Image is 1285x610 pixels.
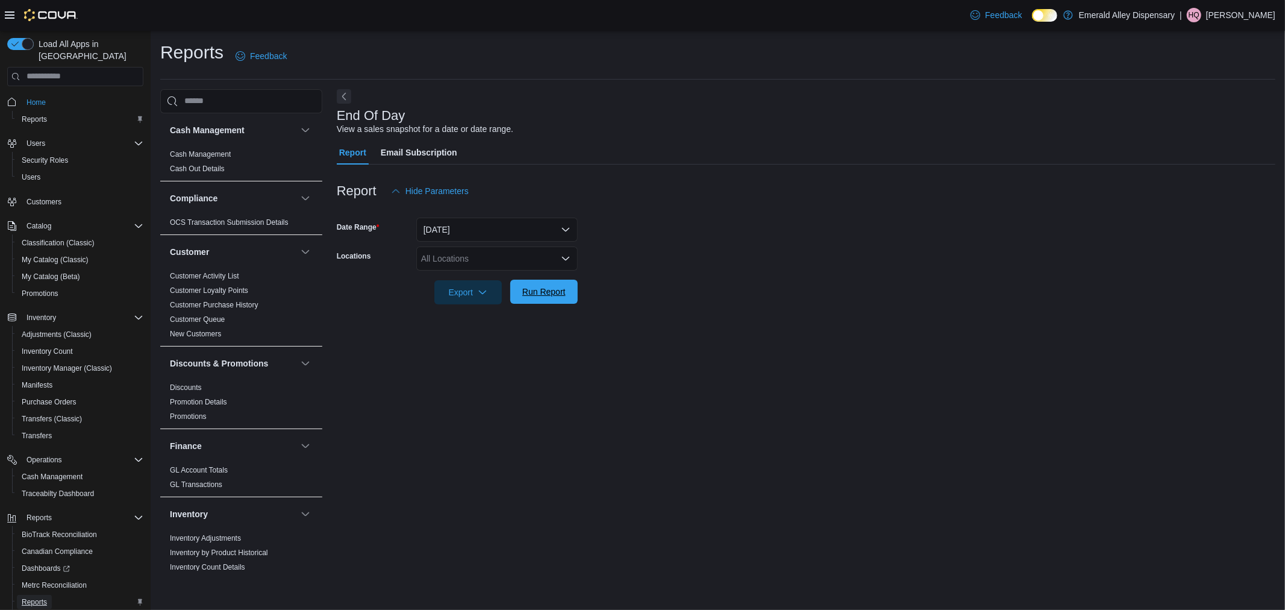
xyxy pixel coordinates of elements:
[160,269,322,346] div: Customer
[17,429,57,443] a: Transfers
[22,453,67,467] button: Operations
[2,509,148,526] button: Reports
[17,153,73,168] a: Security Roles
[160,463,322,497] div: Finance
[12,343,148,360] button: Inventory Count
[17,561,75,576] a: Dashboards
[17,486,143,501] span: Traceabilty Dashboard
[170,192,217,204] h3: Compliance
[22,115,47,124] span: Reports
[12,468,148,485] button: Cash Management
[12,577,148,594] button: Metrc Reconciliation
[170,398,227,406] a: Promotion Details
[17,286,143,301] span: Promotions
[22,453,143,467] span: Operations
[17,561,143,576] span: Dashboards
[22,431,52,441] span: Transfers
[337,89,351,104] button: Next
[170,271,239,281] span: Customer Activity List
[170,440,202,452] h3: Finance
[22,397,77,407] span: Purchase Orders
[22,414,82,424] span: Transfers (Classic)
[1032,9,1057,22] input: Dark Mode
[22,194,143,209] span: Customers
[17,170,143,184] span: Users
[22,219,56,233] button: Catalog
[17,170,45,184] a: Users
[337,222,380,232] label: Date Range
[12,526,148,543] button: BioTrack Reconciliation
[170,440,296,452] button: Finance
[2,451,148,468] button: Operations
[170,124,296,136] button: Cash Management
[22,255,89,265] span: My Catalog (Classic)
[1206,8,1275,22] p: [PERSON_NAME]
[17,344,143,359] span: Inventory Count
[17,378,143,392] span: Manifests
[170,315,225,324] a: Customer Queue
[17,269,143,284] span: My Catalog (Beta)
[17,595,52,609] a: Reports
[17,236,99,250] a: Classification (Classic)
[170,330,221,338] a: New Customers
[170,412,207,421] a: Promotions
[1187,8,1201,22] div: Hunter Quinten
[17,269,85,284] a: My Catalog (Beta)
[337,251,371,261] label: Locations
[1079,8,1175,22] p: Emerald Alley Dispensary
[27,98,46,107] span: Home
[12,485,148,502] button: Traceabilty Dashboard
[170,533,241,543] span: Inventory Adjustments
[22,330,92,339] span: Adjustments (Classic)
[12,111,148,128] button: Reports
[17,395,143,409] span: Purchase Orders
[170,164,225,174] span: Cash Out Details
[34,38,143,62] span: Load All Apps in [GEOGRAPHIC_DATA]
[22,597,47,607] span: Reports
[12,251,148,268] button: My Catalog (Classic)
[2,193,148,210] button: Customers
[170,286,248,295] a: Customer Loyalty Points
[22,136,50,151] button: Users
[17,527,102,542] a: BioTrack Reconciliation
[22,272,80,281] span: My Catalog (Beta)
[12,169,148,186] button: Users
[22,363,112,373] span: Inventory Manager (Classic)
[250,50,287,62] span: Feedback
[12,427,148,444] button: Transfers
[17,412,87,426] a: Transfers (Classic)
[966,3,1027,27] a: Feedback
[17,236,143,250] span: Classification (Classic)
[170,508,296,520] button: Inventory
[170,397,227,407] span: Promotion Details
[22,564,70,573] span: Dashboards
[17,595,143,609] span: Reports
[170,383,202,392] a: Discounts
[985,9,1022,21] span: Feedback
[17,412,143,426] span: Transfers (Classic)
[17,253,143,267] span: My Catalog (Classic)
[170,534,241,542] a: Inventory Adjustments
[381,140,457,165] span: Email Subscription
[170,466,228,474] a: GL Account Totals
[510,280,578,304] button: Run Report
[2,309,148,326] button: Inventory
[17,578,92,593] a: Metrc Reconciliation
[22,489,94,498] span: Traceabilty Dashboard
[170,562,245,572] span: Inventory Count Details
[298,245,313,259] button: Customer
[22,195,66,209] a: Customers
[17,486,99,501] a: Traceabilty Dashboard
[386,179,474,203] button: Hide Parameters
[170,357,296,369] button: Discounts & Promotions
[22,156,68,165] span: Security Roles
[17,253,93,267] a: My Catalog (Classic)
[170,246,296,258] button: Customer
[27,221,51,231] span: Catalog
[170,563,245,571] a: Inventory Count Details
[17,344,78,359] a: Inventory Count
